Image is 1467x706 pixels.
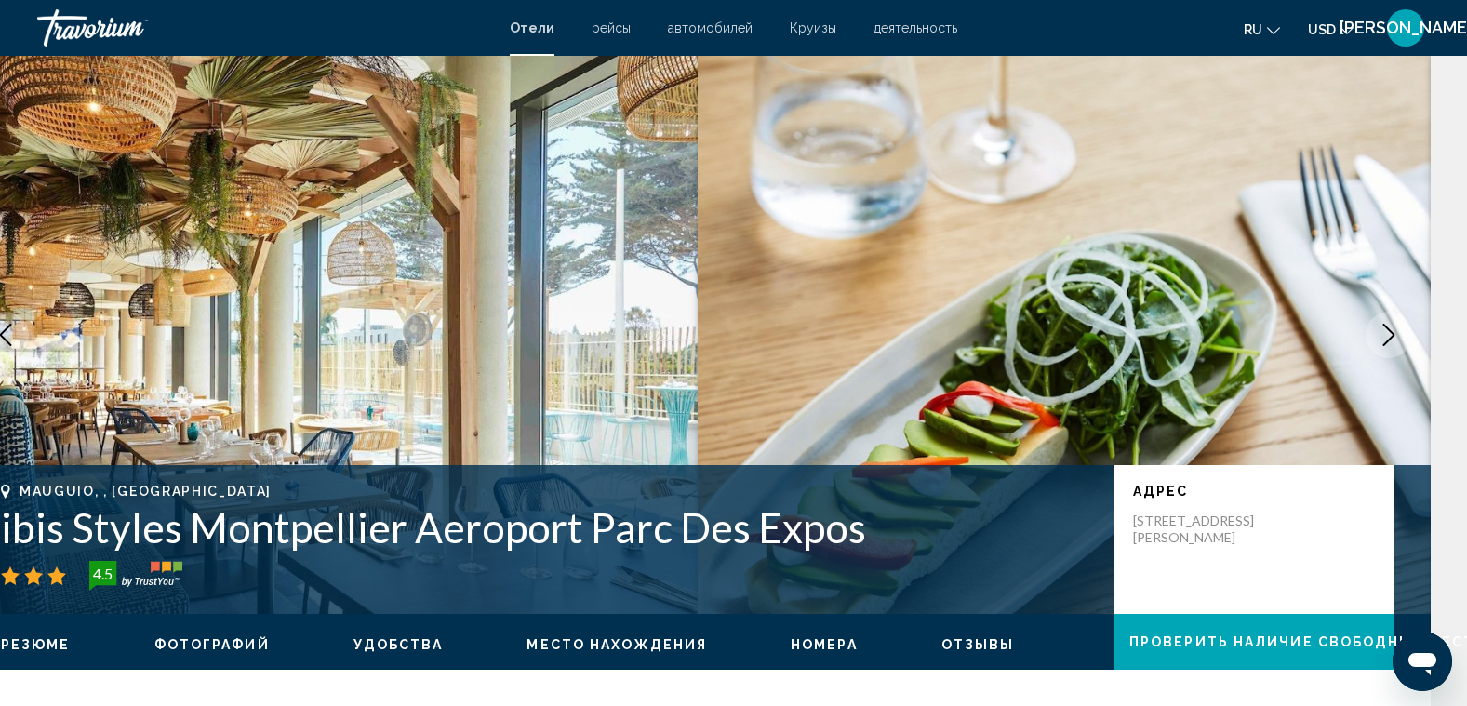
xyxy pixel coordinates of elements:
[84,563,121,585] div: 4.5
[1244,16,1280,43] button: Change language
[154,637,270,652] span: Фотографий
[941,637,1015,652] span: Отзывы
[1366,312,1412,358] button: Next image
[20,484,272,499] span: Mauguio, , [GEOGRAPHIC_DATA]
[592,20,631,35] a: рейсы
[1133,513,1282,546] p: [STREET_ADDRESS][PERSON_NAME]
[1,636,71,653] button: Резюме
[37,9,491,47] a: Travorium
[527,636,707,653] button: Место нахождения
[527,637,707,652] span: Место нахождения
[941,636,1015,653] button: Отзывы
[1308,22,1336,37] span: USD
[1,503,1096,552] h1: ibis Styles Montpellier Aeroport Parc Des Expos
[1381,8,1430,47] button: User Menu
[353,637,444,652] span: Удобства
[1,637,71,652] span: Резюме
[1244,22,1262,37] span: ru
[154,636,270,653] button: Фотографий
[1133,484,1375,499] p: адрес
[874,20,957,35] a: деятельность
[1308,16,1354,43] button: Change currency
[791,636,858,653] button: Номера
[1114,614,1394,670] button: Проверить наличие свободных мест
[510,20,554,35] a: Отели
[791,637,858,652] span: Номера
[89,561,182,591] img: trustyou-badge-hor.svg
[668,20,753,35] a: автомобилей
[353,636,444,653] button: Удобства
[790,20,836,35] a: Круизы
[1393,632,1452,691] iframe: Кнопка запуска окна обмена сообщениями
